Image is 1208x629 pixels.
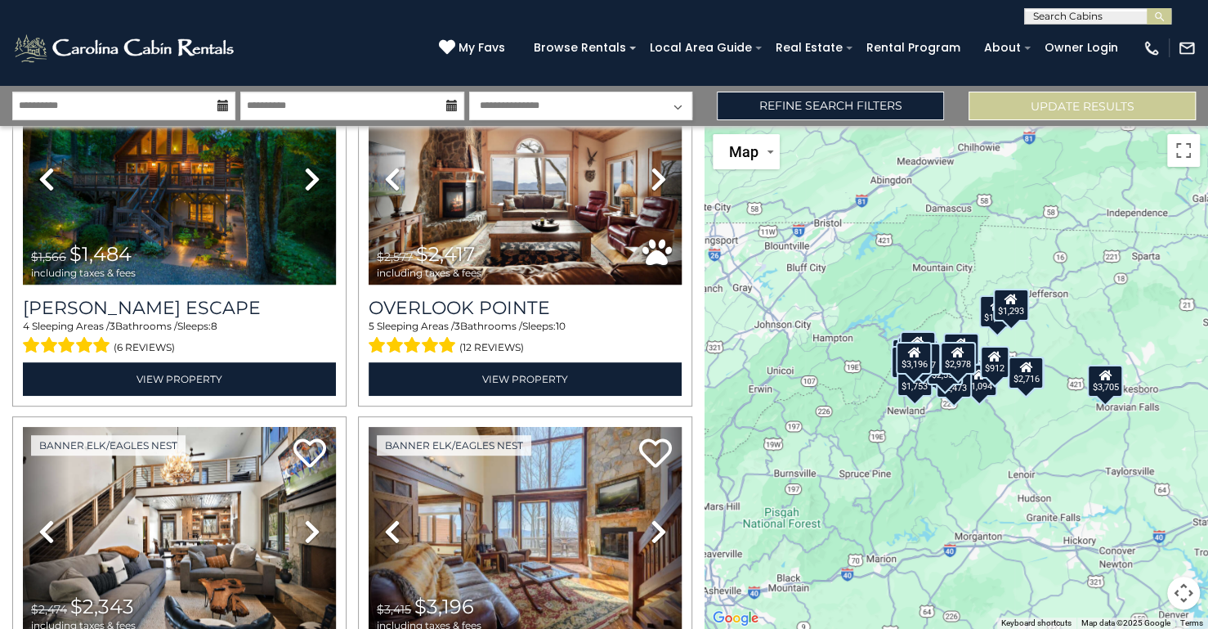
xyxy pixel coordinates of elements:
div: $2,559 [927,352,963,384]
span: $1,566 [31,249,66,264]
span: 4 [23,320,29,332]
span: including taxes & fees [31,267,136,278]
span: $3,415 [377,602,411,617]
span: $1,484 [69,242,132,266]
div: $2,978 [940,342,976,375]
div: $3,196 [896,341,932,374]
span: (6 reviews) [114,337,175,358]
span: $3,196 [414,595,474,618]
div: $1,293 [993,288,1029,321]
div: $2,473 [936,365,972,398]
span: (12 reviews) [459,337,524,358]
div: Sleeping Areas / Bathrooms / Sleeps: [369,319,682,358]
div: $912 [980,346,1009,379]
a: Banner Elk/Eagles Nest [31,435,186,456]
div: $2,713 [900,331,936,364]
div: $2,829 [943,333,979,366]
div: $2,716 [1008,357,1044,389]
button: Keyboard shortcuts [1001,618,1072,629]
span: 5 [369,320,374,332]
a: Local Area Guide [642,35,760,61]
span: 3 [454,320,460,332]
a: Overlook Pointe [369,297,682,319]
span: $2,577 [377,249,413,264]
img: thumbnail_163477009.jpeg [369,74,682,285]
a: Refine Search Filters [717,92,944,120]
div: Sleeping Areas / Bathrooms / Sleeps: [23,319,336,358]
div: $3,705 [1088,364,1124,397]
a: View Property [23,362,336,396]
div: $1,094 [961,363,997,396]
a: Rental Program [858,35,969,61]
span: $2,417 [416,242,475,266]
img: White-1-2.png [12,32,239,65]
span: including taxes & fees [377,267,481,278]
button: Update Results [969,92,1196,120]
span: $2,474 [31,602,67,617]
div: $979 [902,330,932,362]
img: mail-regular-white.png [1178,39,1196,57]
span: $2,343 [70,595,134,618]
button: Change map style [713,134,780,169]
a: Open this area in Google Maps (opens a new window) [709,608,763,629]
img: thumbnail_168627805.jpeg [23,74,336,285]
div: $1,904 [891,345,927,378]
div: $1,484 [979,295,1015,328]
a: Real Estate [767,35,851,61]
a: About [976,35,1029,61]
span: My Favs [459,39,505,56]
button: Toggle fullscreen view [1167,134,1200,167]
a: [PERSON_NAME] Escape [23,297,336,319]
img: Google [709,608,763,629]
a: Add to favorites [293,437,326,472]
a: Browse Rentals [526,35,634,61]
div: $2,417 [905,343,941,375]
div: $1,753 [897,364,933,397]
span: 10 [556,320,566,332]
h3: Todd Escape [23,297,336,319]
a: View Property [369,362,682,396]
a: Owner Login [1036,35,1126,61]
span: 8 [211,320,217,332]
a: Terms [1180,618,1203,627]
a: My Favs [439,39,509,57]
a: Banner Elk/Eagles Nest [377,435,531,456]
span: 3 [110,320,115,332]
img: phone-regular-white.png [1143,39,1161,57]
button: Map camera controls [1167,577,1200,609]
span: Map data ©2025 Google [1081,618,1170,627]
a: Add to favorites [639,437,672,472]
span: Map [729,143,758,160]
